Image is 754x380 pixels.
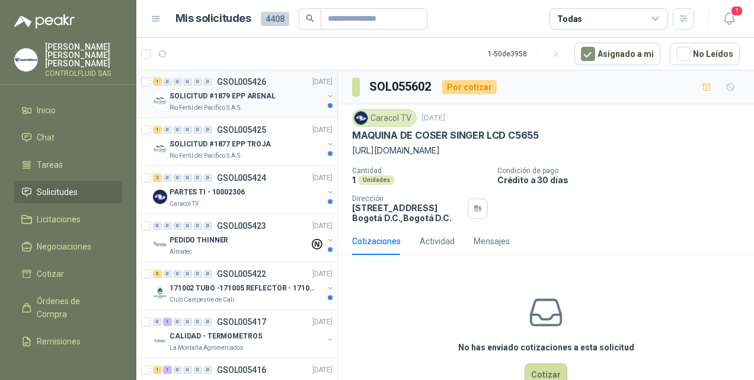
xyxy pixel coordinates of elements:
[352,129,539,142] p: MAQUINA DE COSER SINGER LCD C5655
[163,78,172,86] div: 0
[217,366,266,374] p: GSOL005416
[217,318,266,326] p: GSOL005417
[217,78,266,86] p: GSOL005426
[153,267,335,305] a: 5 0 0 0 0 0 GSOL005422[DATE] Company Logo171002 TUBO -171005 REFLECTOR - 171007 PANELClub Campest...
[193,318,202,326] div: 0
[173,126,182,134] div: 0
[173,78,182,86] div: 0
[37,335,81,348] span: Remisiones
[203,366,212,374] div: 0
[153,219,335,257] a: 0 0 0 0 0 0 GSOL005423[DATE] Company LogoPEDIDO THINNERAlmatec
[153,123,335,161] a: 1 0 0 0 0 0 GSOL005425[DATE] Company LogoSOLICITUD #1877 EPP TROJARio Fertil del Pacífico S.A.S.
[352,167,488,175] p: Cantidad
[217,174,266,182] p: GSOL005424
[163,318,172,326] div: 1
[153,171,335,209] a: 2 0 0 0 0 0 GSOL005424[DATE] Company LogoPARTES TI - 10002306Caracol TV
[354,111,368,124] img: Company Logo
[497,175,749,185] p: Crédito a 30 días
[193,222,202,230] div: 0
[183,366,192,374] div: 0
[183,318,192,326] div: 0
[170,151,242,161] p: Rio Fertil del Pacífico S.A.S.
[14,99,122,122] a: Inicio
[14,14,75,28] img: Logo peakr
[170,343,244,353] p: La Montaña Agromercados
[175,10,251,27] h1: Mis solicitudes
[153,270,162,278] div: 5
[170,331,262,342] p: CALIDAD - TERMOMETROS
[14,208,122,231] a: Licitaciones
[153,190,167,204] img: Company Logo
[153,126,162,134] div: 1
[14,126,122,149] a: Chat
[458,341,634,354] h3: No has enviado cotizaciones a esta solicitud
[14,181,122,203] a: Solicitudes
[170,91,276,102] p: SOLICITUD #1879 EPP ARENAL
[153,174,162,182] div: 2
[352,109,417,127] div: Caracol TV
[193,78,202,86] div: 0
[352,203,463,223] p: [STREET_ADDRESS] Bogotá D.C. , Bogotá D.C.
[170,235,228,246] p: PEDIDO THINNER
[170,199,199,209] p: Caracol TV
[153,334,167,348] img: Company Logo
[45,43,122,68] p: [PERSON_NAME] [PERSON_NAME] [PERSON_NAME]
[14,263,122,285] a: Cotizar
[153,222,162,230] div: 0
[497,167,749,175] p: Condición de pago
[173,318,182,326] div: 0
[163,270,172,278] div: 0
[153,75,335,113] a: 1 0 0 0 0 0 GSOL005426[DATE] Company LogoSOLICITUD #1879 EPP ARENALRio Fertil del Pacífico S.A.S.
[312,317,333,328] p: [DATE]
[173,366,182,374] div: 0
[183,78,192,86] div: 0
[203,222,212,230] div: 0
[153,366,162,374] div: 1
[45,70,122,77] p: CONTROLFLUID SAS
[369,78,433,96] h3: SOL055602
[312,124,333,136] p: [DATE]
[420,235,455,248] div: Actividad
[183,126,192,134] div: 0
[14,235,122,258] a: Negociaciones
[557,12,582,25] div: Todas
[153,318,162,326] div: 0
[15,49,37,71] img: Company Logo
[312,221,333,232] p: [DATE]
[312,269,333,280] p: [DATE]
[193,126,202,134] div: 0
[312,173,333,184] p: [DATE]
[193,270,202,278] div: 0
[203,174,212,182] div: 0
[163,222,172,230] div: 0
[312,365,333,376] p: [DATE]
[153,142,167,156] img: Company Logo
[261,12,289,26] span: 4408
[37,295,111,321] span: Órdenes de Compra
[163,126,172,134] div: 0
[37,240,91,253] span: Negociaciones
[670,43,740,65] button: No Leídos
[14,154,122,176] a: Tareas
[203,78,212,86] div: 0
[574,43,660,65] button: Asignado a mi
[474,235,510,248] div: Mensajes
[730,5,743,17] span: 1
[37,186,78,199] span: Solicitudes
[442,80,497,94] div: Por cotizar
[170,187,245,198] p: PARTES TI - 10002306
[153,94,167,108] img: Company Logo
[37,104,56,117] span: Inicio
[153,286,167,300] img: Company Logo
[170,283,317,294] p: 171002 TUBO -171005 REFLECTOR - 171007 PANEL
[193,174,202,182] div: 0
[352,144,740,157] p: [URL][DOMAIN_NAME]
[183,174,192,182] div: 0
[352,194,463,203] p: Dirección
[352,235,401,248] div: Cotizaciones
[203,270,212,278] div: 0
[488,44,565,63] div: 1 - 50 de 3958
[37,131,55,144] span: Chat
[37,267,64,280] span: Cotizar
[203,126,212,134] div: 0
